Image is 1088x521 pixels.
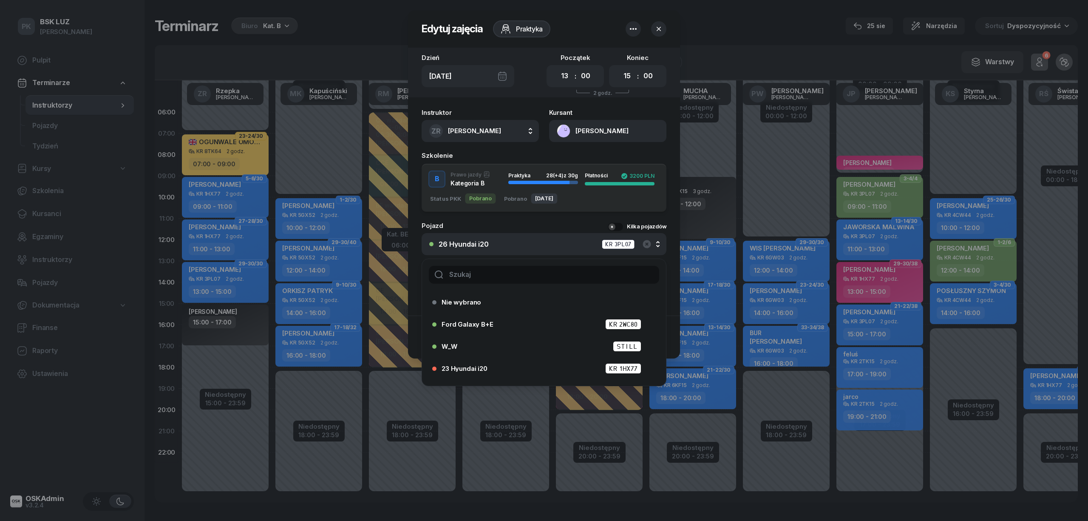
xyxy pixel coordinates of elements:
[442,365,487,372] span: 23 Hyundai i20
[431,128,441,135] span: ZR
[442,343,457,350] span: W_W
[608,222,666,231] button: Kilka pojazdów
[605,385,641,396] span: KR 6KF15
[429,266,659,284] input: Szukaj
[605,319,641,330] span: KR 2WC80
[637,71,639,81] div: :
[439,241,489,248] div: 26 Hyundai i20
[448,127,501,135] span: [PERSON_NAME]
[627,222,666,231] div: Kilka pojazdów
[422,233,666,255] button: 26 Hyundai i20KR 3PL07
[442,321,493,327] span: Ford Galaxy B+E
[613,341,641,352] span: STILL
[605,363,641,374] span: KR 1HX77
[575,71,576,81] div: :
[442,299,481,305] span: Nie wybrano
[422,120,539,142] button: ZR[PERSON_NAME]
[422,22,483,36] h2: Edytuj zajęcia
[602,239,635,249] div: KR 3PL07
[549,120,666,142] button: [PERSON_NAME]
